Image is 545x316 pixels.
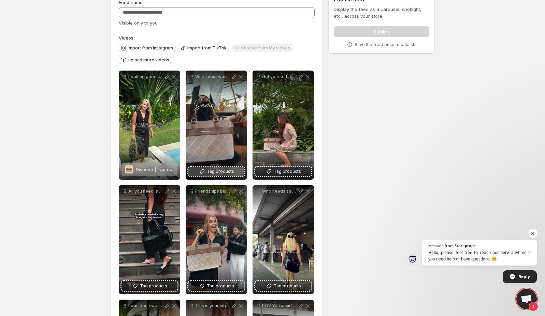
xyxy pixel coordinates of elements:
[529,302,538,311] span: 1
[128,57,169,63] span: Upload more videos
[188,167,244,176] button: Tag products
[121,281,177,291] button: Tag products
[253,71,314,180] div: Get yourself a cute laptop bag for work workbag laptopbag corporategirl packmybag laptopessential...
[125,165,133,174] img: Divenire | Laptopbag women
[262,303,298,309] p: POV You accidentally bring actual style into the laptop aisle
[262,74,298,79] p: Get yourself a cute laptop bag for work workbag laptopbag corporategirl packmybag laptopessential...
[178,44,229,52] button: Import from TikTok
[119,20,159,26] span: Visible only to you.
[119,185,180,294] div: All you need is a new work bag to start feeling like youre ready to take on the world again lapto...
[255,167,311,176] button: Tag products
[518,271,530,283] span: Reply
[136,167,198,172] span: Divenire | Laptopbag women
[119,35,133,41] span: Videos
[207,168,234,175] span: Tag products
[128,189,164,194] p: All you need is a new work bag to start feeling like youre ready to take on the world again lapto...
[128,303,164,309] p: I was done wearing that ugly manly laptop bag they handed me when I started working in corporate ...
[455,244,475,247] span: Storeprops
[186,71,247,180] div: When your workfriend has the same style as youTag products
[195,303,231,309] p: This is your sign to buy yourself flowers and a cute bag
[274,168,301,175] span: Tag products
[428,244,454,247] span: Message from
[119,71,180,180] div: Looking good to work has never been easier Now you dont have to worry about your laptop bag ruini...
[195,74,231,79] p: When your workfriend has the same style as you
[128,45,173,51] span: Import from Instagram
[253,185,314,294] div: Who needs an office when theres good coffee and food by gypsea_bel dayinalife workingfromanywhere...
[274,283,301,289] span: Tag products
[140,283,167,289] span: Tag products
[516,289,537,309] div: Open chat
[119,56,172,64] button: Upload more videos
[334,6,429,19] p: Display the feed as a carousel, spotlight, etc., across your store.
[355,42,416,47] p: Save the feed once to publish.
[186,185,247,294] div: Friendships built on vision boards coffee dates matching work bagsTag products
[187,45,227,51] span: Import from TikTok
[195,189,231,194] p: Friendships built on vision boards coffee dates matching work bags
[207,283,234,289] span: Tag products
[119,44,176,52] button: Import from Instagram
[188,281,244,291] button: Tag products
[262,189,298,194] p: Who needs an office when theres good coffee and food by gypsea_bel dayinalife workingfromanywhere...
[255,281,311,291] button: Tag products
[128,74,164,79] p: Looking good to work has never been easier Now you dont have to worry about your laptop bag ruini...
[428,249,531,262] span: Hello, please feel free to reach out here anytime if you need help or have questions. 😊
